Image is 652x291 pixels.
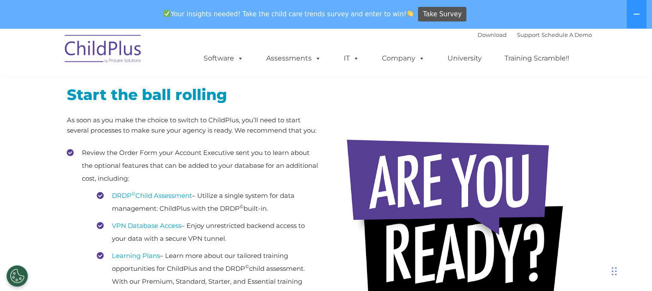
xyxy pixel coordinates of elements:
span: Take Survey [423,7,462,22]
a: DRDP©Child Assessment [112,191,192,200]
sup: © [240,203,243,209]
sup: © [245,264,249,270]
font: | [478,31,592,38]
span: Your insights needed! Take the child care trends survey and enter to win! [160,6,417,22]
a: Schedule A Demo [541,31,592,38]
a: Company [373,50,433,67]
sup: © [132,191,135,197]
img: ChildPlus by Procare Solutions [60,29,146,72]
a: Support [517,31,540,38]
a: Learning Plans [112,252,160,260]
a: Training Scramble!! [496,50,578,67]
button: Cookies Settings [6,265,28,287]
a: University [439,50,490,67]
a: Take Survey [418,7,466,22]
li: – Enjoy unrestricted backend access to your data with a secure VPN tunnel. [97,219,320,245]
a: IT [335,50,368,67]
h2: Start the ball rolling [67,85,320,104]
li: – Utilize a single system for data management: ChildPlus with the DRDP built-in. [97,189,320,215]
div: Drag [612,258,617,284]
a: Download [478,31,507,38]
a: VPN Database Access [112,221,181,230]
img: 👏 [407,10,413,17]
a: Assessments [258,50,330,67]
iframe: Chat Widget [512,198,652,291]
img: ✅ [164,10,170,17]
a: Software [195,50,252,67]
p: As soon as you make the choice to switch to ChildPlus, you’ll need to start several processes to ... [67,115,320,136]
